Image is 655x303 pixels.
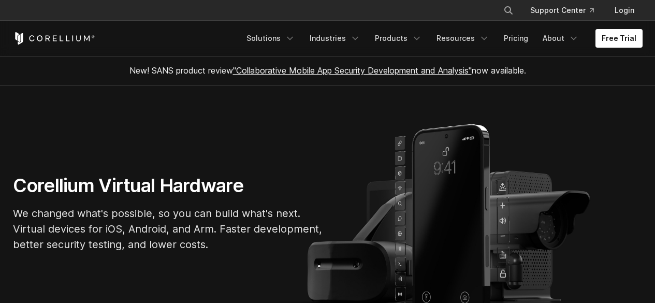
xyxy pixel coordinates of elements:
[430,29,496,48] a: Resources
[499,1,518,20] button: Search
[240,29,643,48] div: Navigation Menu
[13,206,324,252] p: We changed what's possible, so you can build what's next. Virtual devices for iOS, Android, and A...
[13,32,95,45] a: Corellium Home
[13,174,324,197] h1: Corellium Virtual Hardware
[129,65,526,76] span: New! SANS product review now available.
[491,1,643,20] div: Navigation Menu
[233,65,472,76] a: "Collaborative Mobile App Security Development and Analysis"
[536,29,585,48] a: About
[606,1,643,20] a: Login
[369,29,428,48] a: Products
[595,29,643,48] a: Free Trial
[303,29,367,48] a: Industries
[522,1,602,20] a: Support Center
[240,29,301,48] a: Solutions
[498,29,534,48] a: Pricing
